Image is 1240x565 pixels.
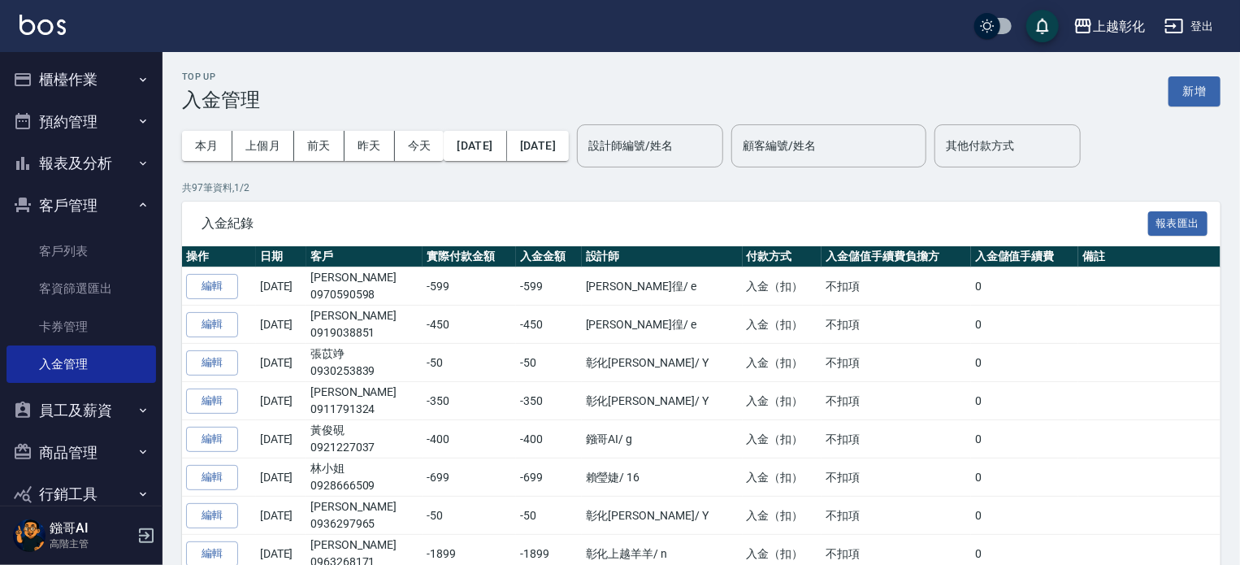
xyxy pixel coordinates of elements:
[395,131,444,161] button: 今天
[423,246,516,267] th: 實際付款金額
[822,306,971,344] td: 不扣項
[444,131,506,161] button: [DATE]
[516,306,582,344] td: -450
[7,473,156,515] button: 行銷工具
[306,306,423,344] td: [PERSON_NAME]
[423,306,516,344] td: -450
[822,246,971,267] th: 入金儲值手續費負擔方
[310,324,418,341] p: 0919038851
[1148,215,1208,230] a: 報表匯出
[186,427,238,452] button: 編輯
[306,497,423,535] td: [PERSON_NAME]
[743,306,822,344] td: 入金（扣）
[582,267,743,306] td: [PERSON_NAME]徨 / e
[822,459,971,497] td: 不扣項
[7,270,156,307] a: 客資篩選匯出
[516,344,582,382] td: -50
[1067,10,1151,43] button: 上越彰化
[971,306,1078,344] td: 0
[306,267,423,306] td: [PERSON_NAME]
[1168,83,1220,98] a: 新增
[516,497,582,535] td: -50
[306,420,423,459] td: 黃俊硯
[310,515,418,532] p: 0936297965
[971,246,1078,267] th: 入金儲值手續費
[182,246,256,267] th: 操作
[7,346,156,383] a: 入金管理
[1026,10,1059,42] button: save
[306,459,423,497] td: 林小姐
[582,382,743,420] td: 彰化[PERSON_NAME] / Y
[256,344,306,382] td: [DATE]
[232,131,294,161] button: 上個月
[345,131,395,161] button: 昨天
[516,267,582,306] td: -599
[822,344,971,382] td: 不扣項
[186,465,238,490] button: 編輯
[20,15,66,35] img: Logo
[822,420,971,459] td: 不扣項
[256,459,306,497] td: [DATE]
[186,312,238,337] button: 編輯
[306,344,423,382] td: 張苡竫
[423,459,516,497] td: -699
[182,89,260,111] h3: 入金管理
[971,344,1078,382] td: 0
[310,401,418,418] p: 0911791324
[582,246,743,267] th: 設計師
[7,59,156,101] button: 櫃檯作業
[582,344,743,382] td: 彰化[PERSON_NAME] / Y
[423,382,516,420] td: -350
[743,246,822,267] th: 付款方式
[971,267,1078,306] td: 0
[294,131,345,161] button: 前天
[743,420,822,459] td: 入金（扣）
[1168,76,1220,106] button: 新增
[971,497,1078,535] td: 0
[423,420,516,459] td: -400
[1148,211,1208,237] button: 報表匯出
[186,274,238,299] button: 編輯
[182,72,260,82] h2: Top Up
[256,420,306,459] td: [DATE]
[50,520,132,537] h5: 鏹哥AI
[182,131,232,161] button: 本月
[256,306,306,344] td: [DATE]
[822,267,971,306] td: 不扣項
[7,233,156,270] a: 客戶列表
[7,308,156,346] a: 卡券管理
[202,215,1148,232] span: 入金紀錄
[7,389,156,432] button: 員工及薪資
[256,497,306,535] td: [DATE]
[743,497,822,535] td: 入金（扣）
[7,185,156,227] button: 客戶管理
[516,420,582,459] td: -400
[423,267,516,306] td: -599
[1078,246,1220,267] th: 備註
[7,142,156,185] button: 報表及分析
[7,432,156,474] button: 商品管理
[256,267,306,306] td: [DATE]
[582,420,743,459] td: 鏹哥AI / g
[971,382,1078,420] td: 0
[507,131,569,161] button: [DATE]
[516,246,582,267] th: 入金金額
[971,420,1078,459] td: 0
[256,246,306,267] th: 日期
[582,497,743,535] td: 彰化[PERSON_NAME] / Y
[582,459,743,497] td: 賴瑩婕 / 16
[822,497,971,535] td: 不扣項
[971,459,1078,497] td: 0
[743,267,822,306] td: 入金（扣）
[1158,11,1220,41] button: 登出
[7,101,156,143] button: 預約管理
[582,306,743,344] td: [PERSON_NAME]徨 / e
[186,503,238,528] button: 編輯
[256,382,306,420] td: [DATE]
[13,519,46,552] img: Person
[306,382,423,420] td: [PERSON_NAME]
[310,477,418,494] p: 0928666509
[743,344,822,382] td: 入金（扣）
[516,382,582,420] td: -350
[182,180,1220,195] p: 共 97 筆資料, 1 / 2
